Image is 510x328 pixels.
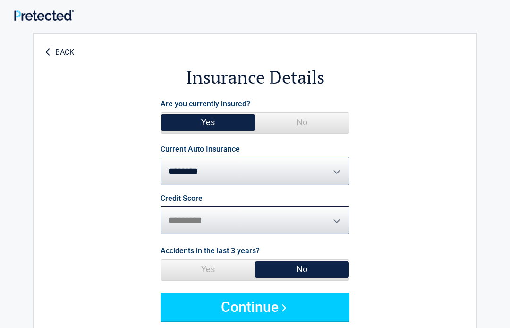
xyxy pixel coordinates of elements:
img: Main Logo [14,10,74,21]
span: No [255,260,349,279]
button: Continue [161,293,349,321]
span: No [255,113,349,132]
span: Yes [161,260,255,279]
h2: Insurance Details [85,65,425,89]
label: Credit Score [161,195,203,202]
label: Current Auto Insurance [161,146,240,153]
label: Accidents in the last 3 years? [161,244,260,257]
label: Are you currently insured? [161,97,250,110]
span: Yes [161,113,255,132]
a: BACK [43,40,76,56]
